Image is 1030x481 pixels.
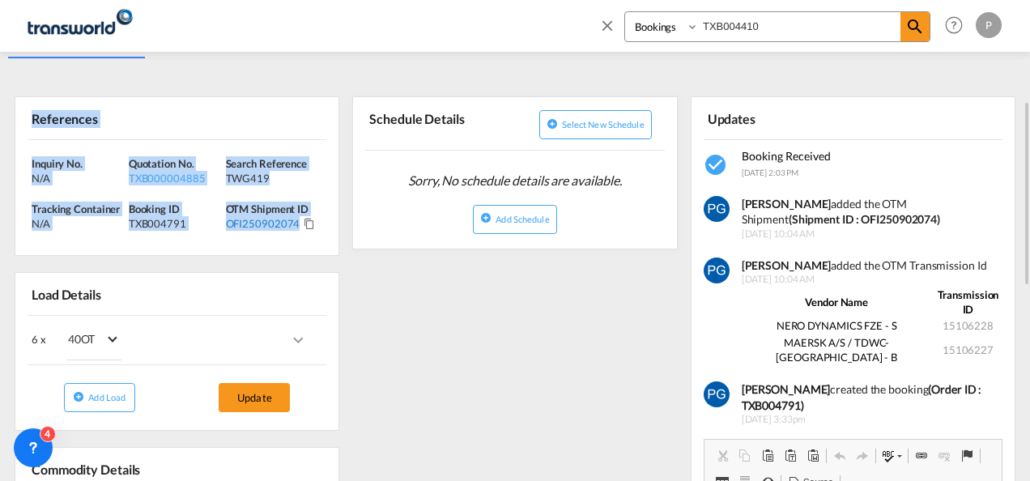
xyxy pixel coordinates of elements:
input: Enter Booking ID, Reference ID, Order ID [699,12,900,40]
span: [DATE] 3:33pm [742,413,1004,427]
span: Tracking Container [32,202,120,215]
div: Updates [704,104,850,132]
body: Editor, editor12 [16,16,281,33]
img: vm11kgAAAAZJREFUAwCWHwimzl+9jgAAAABJRU5ErkJggg== [704,196,730,222]
a: Paste from Word [802,445,824,466]
md-icon: icon-plus-circle [480,212,492,223]
span: icon-magnify [900,12,930,41]
div: TXB000004885 [129,171,222,185]
b: [PERSON_NAME] [742,382,831,396]
span: Add Schedule [496,214,549,224]
div: References [28,104,174,132]
div: added the OTM Shipment [742,196,1004,228]
div: P [976,12,1002,38]
span: Search Reference [226,157,307,170]
span: Sorry, No schedule details are available. [402,165,628,196]
a: Paste (Ctrl+V) [756,445,779,466]
div: Schedule Details [365,104,512,143]
div: N/A [32,171,125,185]
span: icon-close [598,11,624,50]
img: vm11kgAAAAZJREFUAwCWHwimzl+9jgAAAABJRU5ErkJggg== [704,381,730,407]
strong: (Shipment ID : OFI250902074) [789,212,940,226]
span: Booking Received [742,149,831,163]
a: Link (Ctrl+K) [910,445,933,466]
button: icon-plus-circleAdd Load [64,383,135,412]
div: TXB004791 [129,216,222,231]
span: Booking ID [129,202,180,215]
div: TWG419 [226,171,319,185]
md-icon: icon-close [598,16,616,34]
span: Add Load [88,392,126,402]
a: Paste as plain text (Ctrl+Shift+V) [779,445,802,466]
button: Update [219,383,290,412]
div: N/A [32,216,125,231]
div: 6 x [32,320,177,360]
span: Quotation No. [129,157,194,170]
md-select: Choose [46,321,134,360]
button: icon-plus-circleSelect new schedule [539,110,652,139]
b: (Order ID : TXB004791) [742,382,982,412]
strong: [PERSON_NAME] [742,258,832,272]
td: 15106228 [932,317,1004,334]
div: OFI250902074 [226,216,300,231]
div: created the booking [742,381,1004,413]
a: Cut (Ctrl+X) [711,445,734,466]
md-icon: icon-plus-circle [547,118,558,130]
span: [DATE] 10:04 AM [742,228,1004,241]
button: icon-plus-circleAdd Schedule [473,205,556,234]
md-icon: icon-magnify [905,17,925,36]
span: Inquiry No. [32,157,83,170]
img: vm11kgAAAAZJREFUAwCWHwimzl+9jgAAAABJRU5ErkJggg== [704,258,730,283]
span: Help [940,11,968,39]
md-icon: Click to Copy [304,218,315,229]
a: Copy (Ctrl+C) [734,445,756,466]
span: OTM Shipment ID [226,202,309,215]
span: [DATE] 10:04 AM [742,273,1004,287]
img: f753ae806dec11f0841701cdfdf085c0.png [24,7,134,44]
a: Spell Check As You Type [878,445,906,466]
td: NERO DYNAMICS FZE - S [742,317,932,334]
div: added the OTM Transmission Id [742,258,1004,274]
a: Undo (Ctrl+Z) [828,445,851,466]
strong: Vendor Name [805,296,868,309]
a: Unlink [933,445,956,466]
strong: [PERSON_NAME] [742,197,832,211]
div: Load Details [28,279,108,308]
strong: Transmission ID [938,288,999,316]
td: 15106227 [932,334,1004,365]
span: Select new schedule [562,119,645,130]
a: Redo (Ctrl+Y) [851,445,874,466]
div: Help [940,11,976,40]
md-icon: icons/ic_keyboard_arrow_right_black_24px.svg [288,330,308,350]
td: MAERSK A/S / TDWC-[GEOGRAPHIC_DATA] - B [742,334,932,365]
a: Anchor [956,445,978,466]
md-icon: icon-plus-circle [73,391,84,402]
span: [DATE] 2:03 PM [742,168,799,177]
md-icon: icon-checkbox-marked-circle [704,152,730,178]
